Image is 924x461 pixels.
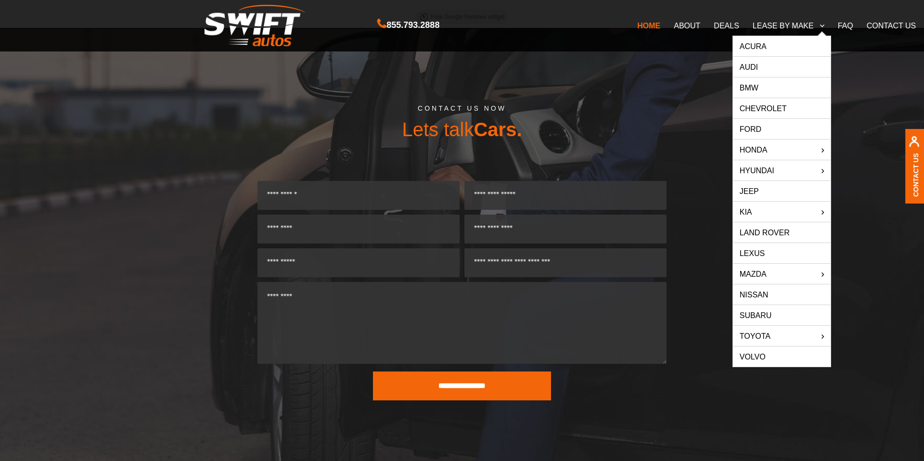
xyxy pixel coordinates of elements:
a: 855.793.2888 [377,21,439,29]
a: Lexus [733,243,831,263]
img: contact us, iconuser [909,136,920,153]
a: Land Rover [733,222,831,243]
a: Toyota [733,326,831,346]
a: Acura [733,36,831,56]
h3: Lets talk [188,112,736,140]
a: Chevrolet [733,98,831,118]
a: Ford [733,119,831,139]
a: DEALS [707,15,745,36]
a: Contact Us [912,153,920,197]
h5: CONTACT US NOW [188,105,736,112]
a: Nissan [733,284,831,305]
span: 855.793.2888 [386,18,439,32]
a: HOME [630,15,667,36]
a: Hyundai [733,160,831,180]
a: KIA [733,202,831,222]
a: HONDA [733,140,831,160]
a: Volvo [733,346,831,367]
a: Subaru [733,305,831,325]
a: BMW [733,77,831,98]
img: Swift Autos [205,5,306,47]
a: ABOUT [667,15,707,36]
a: Audi [733,57,831,77]
form: Contact form [262,181,662,414]
a: Mazda [733,264,831,284]
a: CONTACT US [860,15,923,36]
a: Jeep [733,181,831,201]
a: FAQ [831,15,860,36]
span: Cars. [474,119,522,140]
a: LEASE BY MAKE [746,15,831,36]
